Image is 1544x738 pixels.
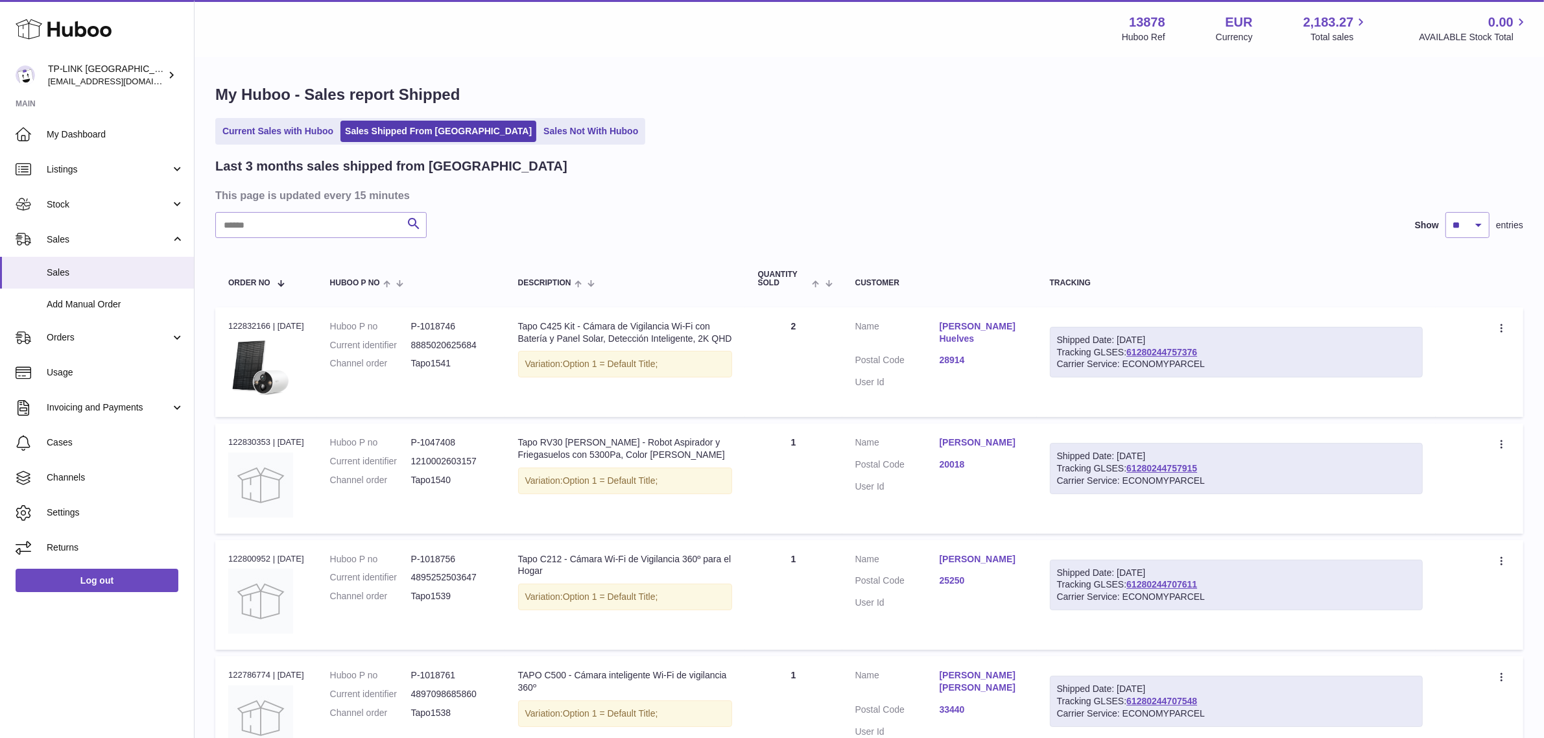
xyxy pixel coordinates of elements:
div: Tapo C425 Kit - Cámara de Vigilancia Wi-Fi con Batería y Panel Solar, Detección Inteligente, 2K QHD [518,320,732,345]
dt: Channel order [330,474,411,486]
a: 28914 [940,354,1024,366]
div: TAPO C500 - Cámara inteligente Wi-Fi de vigilancia 360º [518,669,732,694]
span: Option 1 = Default Title; [563,475,658,486]
a: Sales Not With Huboo [539,121,643,142]
span: [EMAIL_ADDRESS][DOMAIN_NAME] [48,76,191,86]
img: internalAdmin-13878@internal.huboo.com [16,65,35,85]
span: Returns [47,542,184,554]
h3: This page is updated every 15 minutes [215,188,1520,202]
div: Tracking GLSES: [1050,560,1423,611]
span: Option 1 = Default Title; [563,359,658,369]
dt: Huboo P no [330,436,411,449]
div: Tracking [1050,279,1423,287]
dt: Name [855,436,940,452]
dt: Name [855,553,940,569]
img: no-photo.jpg [228,453,293,518]
dt: User Id [855,481,940,493]
a: 61280244757915 [1126,463,1197,473]
a: Current Sales with Huboo [218,121,338,142]
div: 122786774 | [DATE] [228,669,304,681]
a: 20018 [940,458,1024,471]
div: Variation: [518,468,732,494]
div: Tracking GLSES: [1050,327,1423,378]
div: 122832166 | [DATE] [228,320,304,332]
span: Sales [47,267,184,279]
div: Tracking GLSES: [1050,676,1423,727]
span: Description [518,279,571,287]
dd: Tapo1541 [411,357,492,370]
dt: Channel order [330,357,411,370]
img: B0D546B4LL_01.png [228,336,293,401]
h2: Last 3 months sales shipped from [GEOGRAPHIC_DATA] [215,158,567,175]
a: Log out [16,569,178,592]
a: 0.00 AVAILABLE Stock Total [1419,14,1528,43]
dt: Huboo P no [330,669,411,682]
dd: P-1018756 [411,553,492,565]
dt: Postal Code [855,704,940,719]
span: 2,183.27 [1303,14,1354,31]
a: Sales Shipped From [GEOGRAPHIC_DATA] [340,121,536,142]
span: Option 1 = Default Title; [563,708,658,719]
dd: Tapo1540 [411,474,492,486]
div: Currency [1216,31,1253,43]
a: [PERSON_NAME] [PERSON_NAME] [940,669,1024,694]
dt: Postal Code [855,575,940,590]
div: Tracking GLSES: [1050,443,1423,494]
span: Sales [47,233,171,246]
dt: Channel order [330,590,411,602]
span: Option 1 = Default Title; [563,591,658,602]
div: Variation: [518,700,732,727]
a: [PERSON_NAME] [940,436,1024,449]
label: Show [1415,219,1439,232]
span: Add Manual Order [47,298,184,311]
dt: Current identifier [330,688,411,700]
a: 61280244707611 [1126,579,1197,589]
a: 61280244757376 [1126,347,1197,357]
dt: Current identifier [330,571,411,584]
div: Customer [855,279,1024,287]
dt: User Id [855,597,940,609]
div: Tapo RV30 [PERSON_NAME] - Robot Aspirador y Friegasuelos con 5300Pa, Color [PERSON_NAME] [518,436,732,461]
div: Carrier Service: ECONOMYPARCEL [1057,708,1416,720]
div: Variation: [518,584,732,610]
div: 122830353 | [DATE] [228,436,304,448]
span: Quantity Sold [758,270,809,287]
span: Listings [47,163,171,176]
dt: Current identifier [330,455,411,468]
dd: P-1018761 [411,669,492,682]
div: Shipped Date: [DATE] [1057,683,1416,695]
img: no-photo.jpg [228,569,293,634]
dd: 4895252503647 [411,571,492,584]
div: Variation: [518,351,732,377]
a: 61280244707548 [1126,696,1197,706]
div: Shipped Date: [DATE] [1057,567,1416,579]
dt: Current identifier [330,339,411,351]
div: Tapo C212 - Cámara Wi-Fi de Vigilancia 360º para el Hogar [518,553,732,578]
dt: User Id [855,726,940,738]
dd: P-1047408 [411,436,492,449]
span: Invoicing and Payments [47,401,171,414]
dt: Name [855,669,940,697]
a: [PERSON_NAME] Huelves [940,320,1024,345]
dd: 4897098685860 [411,688,492,700]
div: TP-LINK [GEOGRAPHIC_DATA], SOCIEDAD LIMITADA [48,63,165,88]
span: Channels [47,471,184,484]
span: My Dashboard [47,128,184,141]
div: Carrier Service: ECONOMYPARCEL [1057,475,1416,487]
dt: Postal Code [855,458,940,474]
a: 25250 [940,575,1024,587]
dt: Huboo P no [330,320,411,333]
span: Cases [47,436,184,449]
a: [PERSON_NAME] [940,553,1024,565]
div: Carrier Service: ECONOMYPARCEL [1057,591,1416,603]
div: Huboo Ref [1122,31,1165,43]
span: 0.00 [1488,14,1514,31]
dt: Name [855,320,940,348]
div: 122800952 | [DATE] [228,553,304,565]
dt: Postal Code [855,354,940,370]
dd: Tapo1539 [411,590,492,602]
span: Order No [228,279,270,287]
div: Shipped Date: [DATE] [1057,334,1416,346]
span: Total sales [1311,31,1368,43]
dt: Huboo P no [330,553,411,565]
